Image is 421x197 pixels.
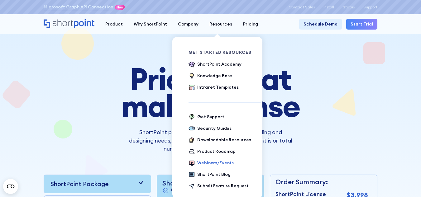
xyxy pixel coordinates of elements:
[172,19,204,30] a: Company
[204,19,237,30] a: Resources
[275,177,368,187] p: Order Summary:
[197,114,224,120] div: Get Support
[134,21,167,27] div: Why ShortPoint
[189,137,251,144] a: Downloadable Resources
[189,148,236,155] a: Product Roadmap
[343,5,355,9] a: Status
[197,125,232,132] div: Security Guides
[189,160,234,167] a: Webinars/Events
[197,73,232,79] div: Knowledge Base
[44,4,113,10] a: Microsoft Graph API Connection
[299,19,342,30] a: Schedule Demo
[189,73,232,80] a: Knowledge Base
[197,148,236,155] div: Product Roadmap
[162,179,258,187] p: ShortPoint Package:
[50,179,109,188] p: ShortPoint Package
[197,160,234,166] div: Webinars/Events
[189,50,261,54] div: Get Started Resources
[44,19,94,29] a: Home
[100,19,128,30] a: Product
[129,128,292,153] p: ShortPoint pricing is aligned with your sites building and designing needs, no matter how big you...
[171,187,229,194] p: Unlimited designs and edits
[189,84,238,91] a: Intranet Templates
[209,21,232,27] div: Resources
[363,5,377,9] a: Support
[323,5,334,9] a: Install
[189,171,231,178] a: ShortPoint Blog
[197,183,249,189] div: Submit Feature Request
[346,19,377,30] a: Start Trial
[178,21,199,27] div: Company
[189,125,232,132] a: Security Guides
[237,19,263,30] a: Pricing
[189,183,249,190] a: Submit Feature Request
[189,61,241,68] a: ShortPoint Academy
[3,179,18,194] button: Open CMP widget
[289,5,315,9] a: Contact Sales
[88,65,333,120] h1: Pricing that makes sense
[197,84,238,91] div: Intranet Templates
[197,171,231,178] div: ShortPoint Blog
[128,19,172,30] a: Why ShortPoint
[105,21,123,27] div: Product
[243,21,258,27] div: Pricing
[197,61,241,68] div: ShortPoint Academy
[390,167,421,197] iframe: Chat Widget
[197,137,251,143] div: Downloadable Resources
[189,114,224,121] a: Get Support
